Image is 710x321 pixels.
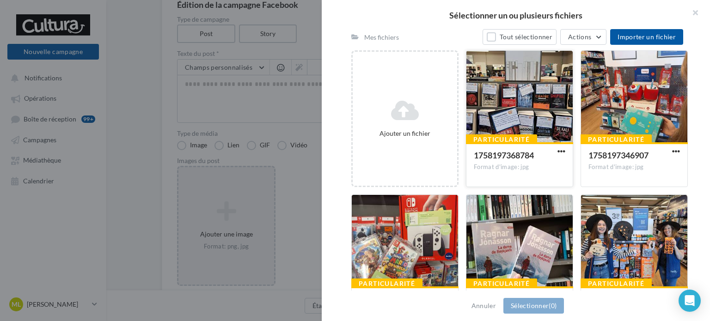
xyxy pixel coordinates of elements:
span: Actions [568,33,591,41]
button: Tout sélectionner [483,29,557,45]
span: (0) [549,302,557,309]
h2: Sélectionner un ou plusieurs fichiers [337,11,695,19]
div: Format d'image: jpg [474,163,565,171]
button: Annuler [468,300,500,311]
div: Particularité [466,279,537,289]
div: Format d'image: jpg [588,163,680,171]
button: Sélectionner(0) [503,298,564,314]
span: Importer un fichier [618,33,676,41]
div: Particularité [466,134,537,145]
button: Importer un fichier [610,29,683,45]
div: Mes fichiers [364,33,399,42]
div: Ajouter un fichier [356,129,453,138]
div: Particularité [581,279,652,289]
span: 1758197368784 [474,150,534,160]
div: Particularité [351,279,422,289]
button: Actions [560,29,606,45]
div: Open Intercom Messenger [679,290,701,312]
span: 1758197346907 [588,150,649,160]
div: Particularité [581,134,652,145]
